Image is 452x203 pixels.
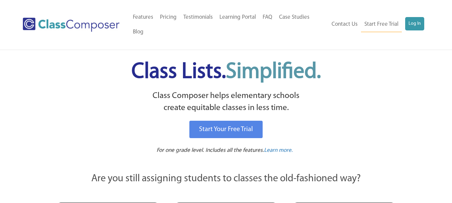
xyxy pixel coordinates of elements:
a: Case Studies [276,10,313,25]
nav: Header Menu [129,10,328,39]
span: Simplified. [226,61,321,83]
a: Testimonials [180,10,216,25]
span: Start Your Free Trial [199,126,253,133]
a: Log In [405,17,424,30]
nav: Header Menu [328,17,424,32]
span: Learn more. [264,147,293,153]
span: For one grade level. Includes all the features. [157,147,264,153]
a: Learning Portal [216,10,259,25]
a: Start Free Trial [361,17,402,32]
img: Class Composer [23,18,119,32]
a: Learn more. [264,146,293,155]
a: Pricing [157,10,180,25]
a: Features [129,10,157,25]
a: Contact Us [328,17,361,32]
p: Are you still assigning students to classes the old-fashioned way? [56,172,397,186]
a: FAQ [259,10,276,25]
p: Class Composer helps elementary schools create equitable classes in less time. [55,90,398,114]
a: Start Your Free Trial [189,121,263,138]
a: Blog [129,25,147,39]
span: Class Lists. [131,61,321,83]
